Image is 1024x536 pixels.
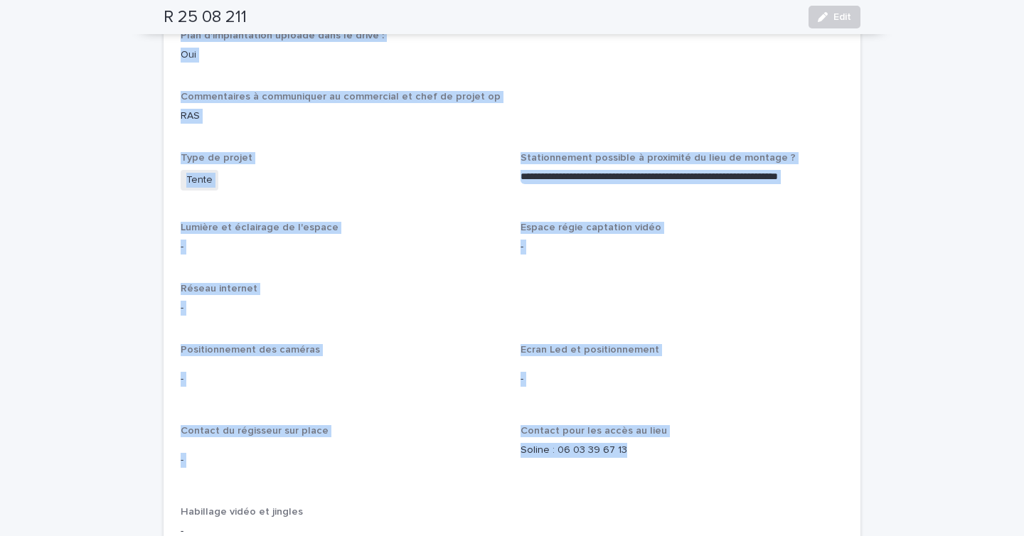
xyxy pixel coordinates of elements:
[181,372,503,387] p: -
[521,345,659,355] span: Ecran Led et positionnement
[181,426,329,436] span: Contact du régisseur sur place
[181,284,257,294] span: Réseau internet
[521,372,843,387] p: -
[181,170,218,191] span: Tente
[181,109,843,124] p: RAS
[181,345,320,355] span: Positionnement des caméras
[181,301,843,316] p: -
[521,443,843,458] p: Soline : 06 03 39 67 13
[833,12,851,22] span: Edit
[181,453,503,468] p: -
[181,48,503,63] p: Oui
[521,240,843,254] p: -
[181,507,303,517] span: Habillage vidéo et jingles
[809,6,860,28] button: Edit
[181,31,384,41] span: Plan d'implantation uploadé dans le drive :
[181,223,338,232] span: Lumière et éclairage de l'espace
[164,7,247,28] h2: R 25 08 211
[521,426,667,436] span: Contact pour les accès au lieu
[181,240,503,254] p: -
[521,223,661,232] span: Espace régie captation vidéo
[521,153,796,163] span: Stationnement possible à proximité du lieu de montage ?
[181,92,501,102] span: Commentaires à communiquer au commercial et chef de projet op
[181,153,252,163] span: Type de projet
